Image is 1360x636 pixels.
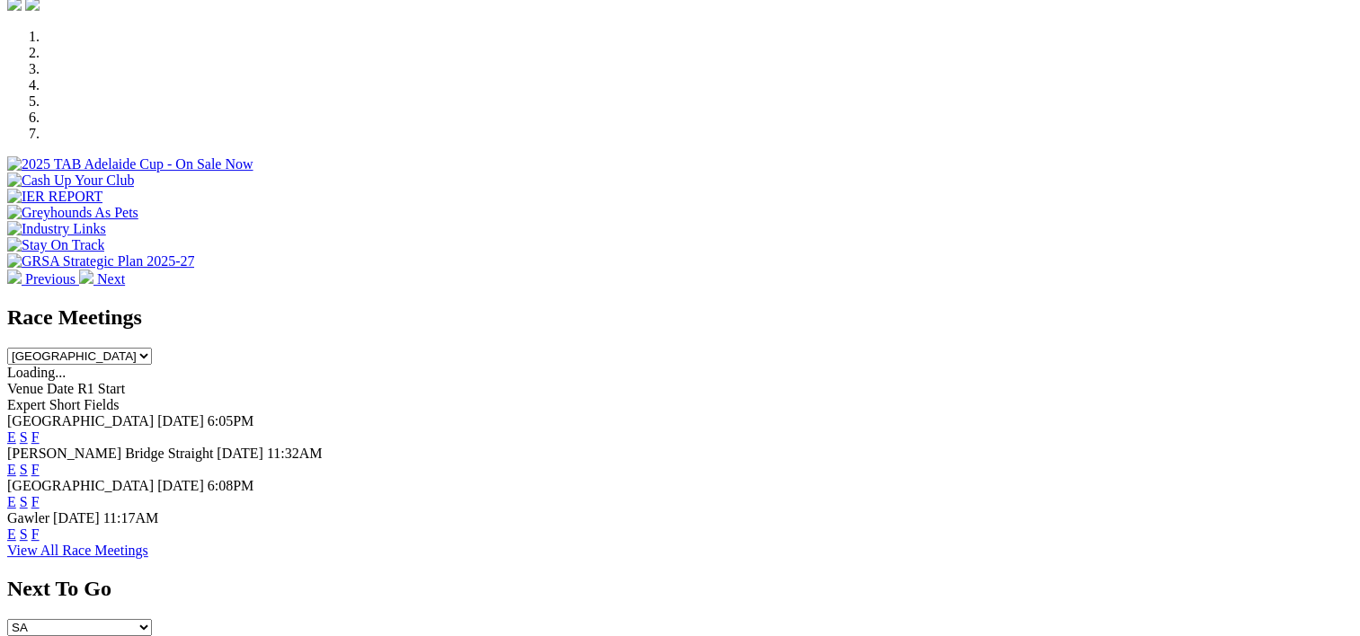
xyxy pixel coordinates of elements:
h2: Race Meetings [7,305,1353,330]
a: Previous [7,271,79,287]
span: [DATE] [157,478,204,493]
span: 6:08PM [208,478,254,493]
a: S [20,526,28,542]
span: 11:32AM [267,446,323,461]
img: Greyhounds As Pets [7,205,138,221]
a: Next [79,271,125,287]
h2: Next To Go [7,577,1353,601]
img: 2025 TAB Adelaide Cup - On Sale Now [7,156,253,172]
a: F [31,494,40,509]
span: 11:17AM [103,510,159,526]
span: Previous [25,271,76,287]
a: S [20,429,28,445]
img: Industry Links [7,221,106,237]
span: Gawler [7,510,49,526]
a: E [7,462,16,477]
span: [DATE] [217,446,263,461]
span: R1 Start [77,381,125,396]
img: IER REPORT [7,189,102,205]
img: chevron-right-pager-white.svg [79,269,93,284]
a: F [31,429,40,445]
span: [GEOGRAPHIC_DATA] [7,413,154,428]
span: 6:05PM [208,413,254,428]
span: Expert [7,397,46,412]
img: Stay On Track [7,237,104,253]
span: [DATE] [157,413,204,428]
a: E [7,494,16,509]
img: Cash Up Your Club [7,172,134,189]
span: [PERSON_NAME] Bridge Straight [7,446,213,461]
a: F [31,526,40,542]
span: Loading... [7,365,66,380]
a: S [20,494,28,509]
a: F [31,462,40,477]
a: S [20,462,28,477]
img: GRSA Strategic Plan 2025-27 [7,253,194,269]
a: E [7,526,16,542]
span: Venue [7,381,43,396]
img: chevron-left-pager-white.svg [7,269,22,284]
span: Next [97,271,125,287]
a: View All Race Meetings [7,543,148,558]
span: Short [49,397,81,412]
span: [GEOGRAPHIC_DATA] [7,478,154,493]
a: E [7,429,16,445]
span: Fields [84,397,119,412]
span: [DATE] [53,510,100,526]
span: Date [47,381,74,396]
